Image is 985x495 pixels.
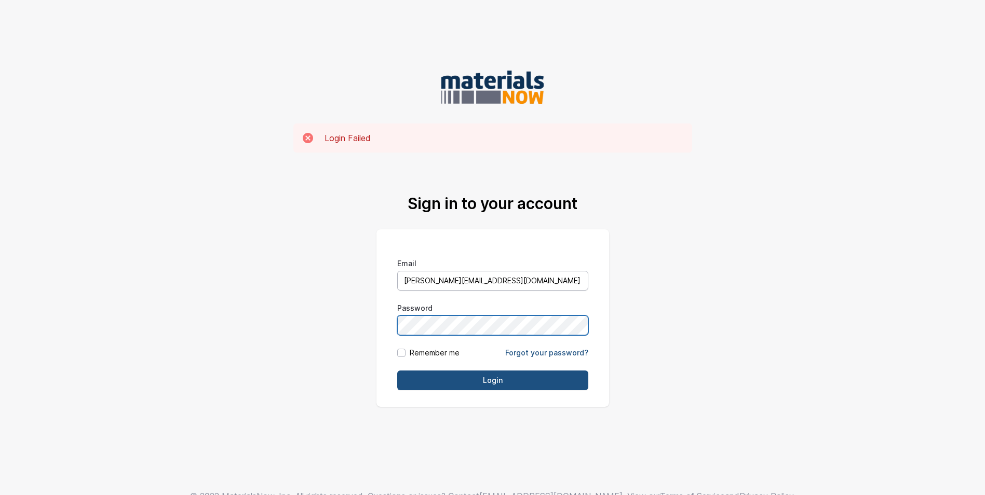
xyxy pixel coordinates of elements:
label: Email [397,258,588,269]
p: Login Failed [325,132,371,144]
h2: Sign in to your account [376,194,609,213]
a: Forgot your password? [505,348,588,357]
label: Password [397,303,588,313]
img: MaterialsNow [441,71,544,104]
label: Remember me [410,348,460,358]
input: Login [397,370,588,390]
